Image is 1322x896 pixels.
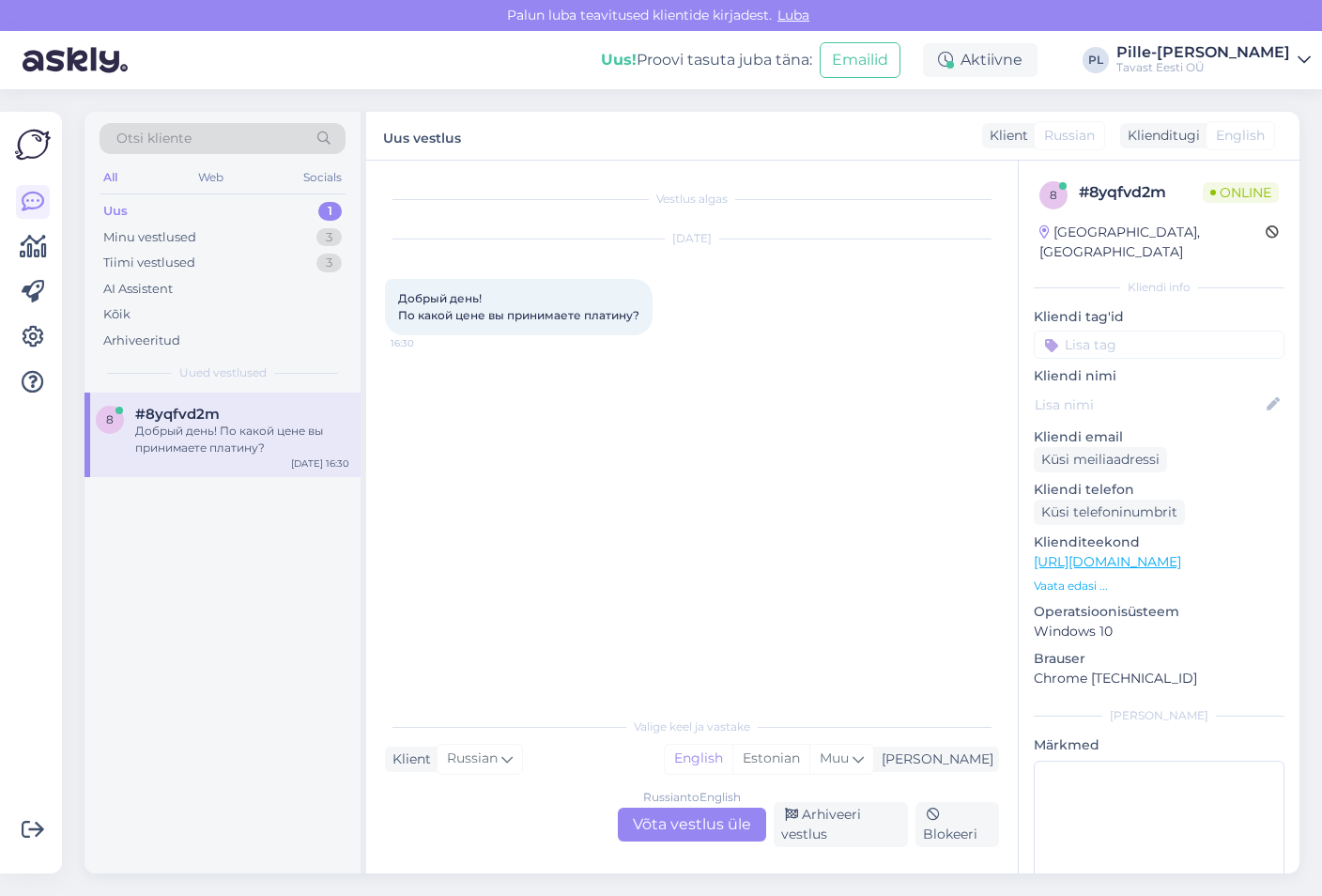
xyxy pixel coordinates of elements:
[385,191,999,208] div: Vestlus algas
[194,165,227,190] div: Web
[116,129,192,148] span: Otsi kliente
[772,7,815,23] span: Luba
[316,228,342,247] div: 3
[1039,223,1266,262] div: [GEOGRAPHIC_DATA], [GEOGRAPHIC_DATA]
[1116,45,1311,75] a: Pille-[PERSON_NAME]Tavast Eesti OÜ
[1034,307,1284,327] p: Kliendi tag'id
[1116,60,1290,75] div: Tavast Eesti OÜ
[1034,735,1284,755] p: Märkmed
[601,49,812,71] div: Proovi tasuta juba täna:
[135,423,349,456] div: Добрый день! По какой цене вы принимаете платину?
[1034,279,1284,296] div: Kliendi info
[1116,45,1290,60] div: Pille-[PERSON_NAME]
[316,254,342,272] div: 3
[1050,188,1057,202] span: 8
[1034,447,1167,472] div: Küsi meiliaadressi
[1034,427,1284,447] p: Kliendi email
[385,230,999,247] div: [DATE]
[179,364,267,381] span: Uued vestlused
[383,123,461,148] label: Uus vestlus
[15,127,51,162] img: Askly Logo
[982,126,1028,146] div: Klient
[1034,578,1284,595] p: Vaata edasi ...
[135,406,220,423] span: #8yqfvd2m
[1035,394,1263,415] input: Lisa nimi
[618,808,766,842] div: Võta vestlus üle
[447,749,498,769] span: Russian
[1034,669,1284,688] p: Chrome [TECHNICAL_ID]
[103,254,195,272] div: Tiimi vestlused
[1034,533,1284,552] p: Klienditeekond
[1083,47,1109,73] div: PL
[103,332,180,350] div: Arhiveeritud
[601,51,637,69] b: Uus!
[103,228,196,247] div: Minu vestlused
[300,165,346,190] div: Socials
[385,749,431,769] div: Klient
[643,789,741,806] div: Russian to English
[1203,182,1279,203] span: Online
[1034,622,1284,641] p: Windows 10
[1120,126,1200,146] div: Klienditugi
[732,745,809,773] div: Estonian
[1034,480,1284,500] p: Kliendi telefon
[100,165,121,190] div: All
[103,202,128,221] div: Uus
[318,202,342,221] div: 1
[103,305,131,324] div: Kõik
[391,336,461,350] span: 16:30
[665,745,732,773] div: English
[1034,707,1284,724] div: [PERSON_NAME]
[1034,553,1181,570] a: [URL][DOMAIN_NAME]
[291,456,349,471] div: [DATE] 16:30
[774,802,908,847] div: Arhiveeri vestlus
[398,291,639,322] span: Добрый день! По какой цене вы принимаете платину?
[385,718,999,735] div: Valige keel ja vastake
[874,749,993,769] div: [PERSON_NAME]
[1034,500,1185,525] div: Küsi telefoninumbrit
[1034,331,1284,359] input: Lisa tag
[1216,126,1265,146] span: English
[103,280,173,299] div: AI Assistent
[923,43,1038,77] div: Aktiivne
[106,412,114,426] span: 8
[1034,602,1284,622] p: Operatsioonisüsteem
[820,749,849,766] span: Muu
[1034,366,1284,386] p: Kliendi nimi
[1044,126,1095,146] span: Russian
[1034,649,1284,669] p: Brauser
[820,42,900,78] button: Emailid
[915,802,999,847] div: Blokeeri
[1079,181,1203,204] div: # 8yqfvd2m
